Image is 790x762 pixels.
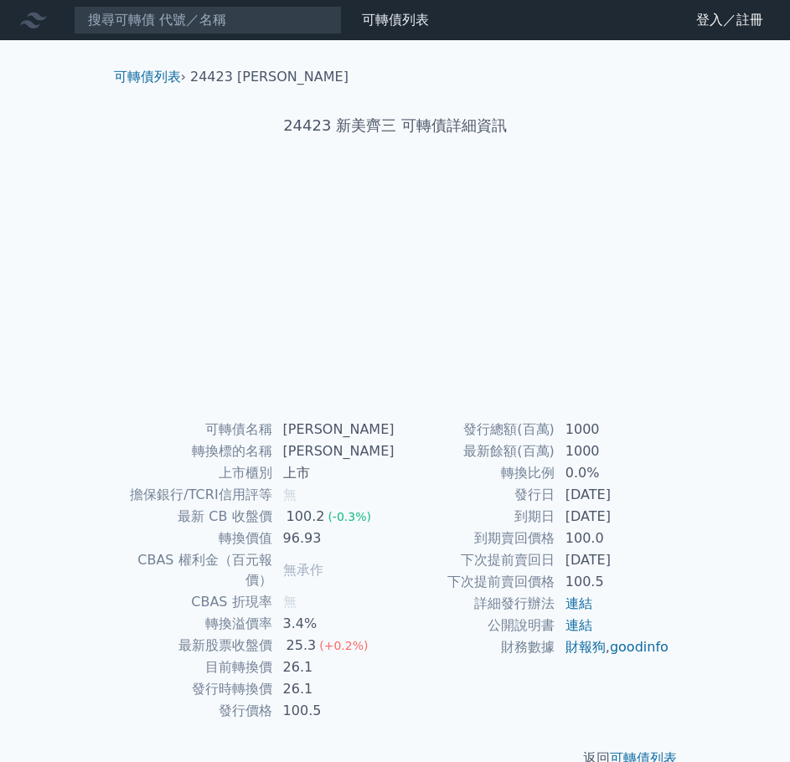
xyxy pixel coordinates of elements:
td: 100.5 [273,700,395,722]
span: 無 [283,487,297,502]
td: 轉換溢價率 [121,613,273,635]
td: , [555,636,670,658]
div: 25.3 [283,636,320,656]
td: 26.1 [273,678,395,700]
td: [PERSON_NAME] [273,440,395,462]
h1: 24423 新美齊三 可轉債詳細資訊 [101,114,690,137]
td: 到期賣回價格 [395,528,555,549]
td: CBAS 折現率 [121,591,273,613]
td: [PERSON_NAME] [273,419,395,440]
td: 最新 CB 收盤價 [121,506,273,528]
td: 轉換價值 [121,528,273,549]
a: 連結 [565,595,592,611]
td: 轉換比例 [395,462,555,484]
td: 擔保銀行/TCRI信用評等 [121,484,273,506]
a: 登入／註冊 [683,7,777,33]
td: 下次提前賣回價格 [395,571,555,593]
td: 最新餘額(百萬) [395,440,555,462]
span: 無 [283,594,297,610]
td: 到期日 [395,506,555,528]
td: 轉換標的名稱 [121,440,273,462]
input: 搜尋可轉債 代號／名稱 [74,6,342,34]
a: 可轉債列表 [114,69,181,85]
td: 詳細發行辦法 [395,593,555,615]
td: 100.5 [555,571,670,593]
span: (+0.2%) [319,639,368,652]
td: 最新股票收盤價 [121,635,273,656]
td: 26.1 [273,656,395,678]
td: 財務數據 [395,636,555,658]
td: 發行價格 [121,700,273,722]
td: 發行時轉換價 [121,678,273,700]
td: 上市 [273,462,395,484]
a: 可轉債列表 [362,12,429,28]
td: CBAS 權利金（百元報價） [121,549,273,591]
td: 100.0 [555,528,670,549]
div: 100.2 [283,507,328,527]
span: (-0.3%) [328,510,371,523]
a: 財報狗 [565,639,606,655]
td: 1000 [555,419,670,440]
td: 3.4% [273,613,395,635]
td: 0.0% [555,462,670,484]
td: 可轉債名稱 [121,419,273,440]
td: 上市櫃別 [121,462,273,484]
li: 24423 [PERSON_NAME] [190,67,349,87]
li: › [114,67,186,87]
span: 無承作 [283,562,323,578]
td: 1000 [555,440,670,462]
td: 96.93 [273,528,395,549]
a: goodinfo [610,639,669,655]
td: 下次提前賣回日 [395,549,555,571]
td: 目前轉換價 [121,656,273,678]
a: 連結 [565,617,592,633]
td: 發行日 [395,484,555,506]
td: [DATE] [555,484,670,506]
td: [DATE] [555,549,670,571]
td: [DATE] [555,506,670,528]
td: 發行總額(百萬) [395,419,555,440]
td: 公開說明書 [395,615,555,636]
